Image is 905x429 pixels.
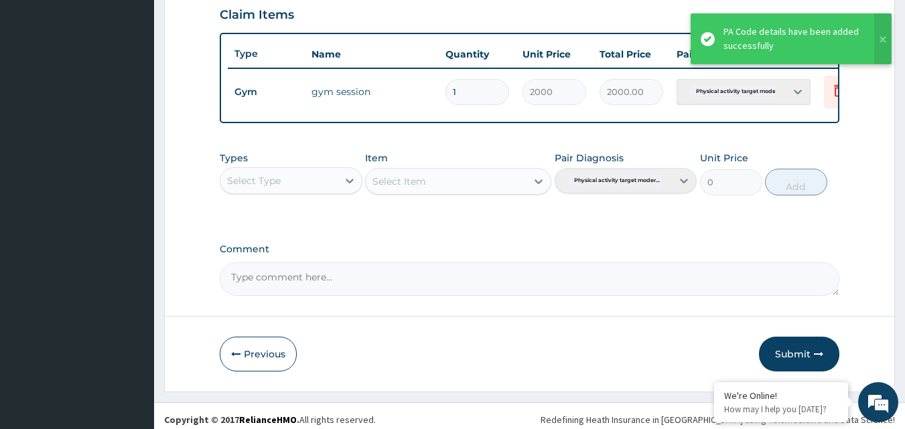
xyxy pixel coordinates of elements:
[305,78,439,105] td: gym session
[220,337,297,371] button: Previous
[365,151,388,165] label: Item
[228,41,305,66] th: Type
[555,151,624,165] label: Pair Diagnosis
[239,414,297,426] a: RelianceHMO
[759,337,839,371] button: Submit
[765,169,827,195] button: Add
[593,41,670,68] th: Total Price
[25,67,54,100] img: d_794563401_company_1708531726252_794563401
[723,25,861,53] div: PA Code details have been added successfully
[516,41,593,68] th: Unit Price
[227,174,281,187] div: Select Type
[724,390,838,402] div: We're Online!
[220,7,252,39] div: Minimize live chat window
[78,129,185,264] span: We're online!
[541,413,895,426] div: Redefining Heath Insurance in [GEOGRAPHIC_DATA] using Telemedicine and Data Science!
[70,75,225,92] div: Chat with us now
[305,41,439,68] th: Name
[670,41,817,68] th: Pair Diagnosis
[700,151,748,165] label: Unit Price
[439,41,516,68] th: Quantity
[164,414,299,426] strong: Copyright © 2017 .
[228,80,305,104] td: Gym
[220,8,294,23] h3: Claim Items
[220,244,840,255] label: Comment
[7,286,255,333] textarea: Type your message and hit 'Enter'
[724,404,838,415] p: How may I help you today?
[220,153,248,164] label: Types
